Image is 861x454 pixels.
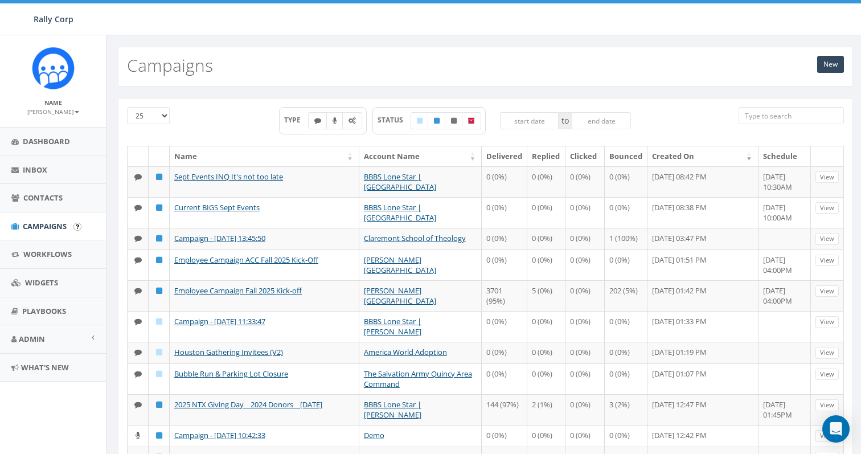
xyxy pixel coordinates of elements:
[758,250,811,280] td: [DATE] 04:00PM
[364,202,436,223] a: BBBS Lone Star | [GEOGRAPHIC_DATA]
[527,425,565,447] td: 0 (0%)
[647,363,758,394] td: [DATE] 01:07 PM
[605,311,647,342] td: 0 (0%)
[482,228,527,250] td: 0 (0%)
[364,430,384,440] a: Demo
[482,250,527,280] td: 0 (0%)
[333,117,337,124] i: Ringless Voice Mail
[364,347,447,357] a: America World Adoption
[174,430,265,440] a: Campaign - [DATE] 10:42:33
[482,197,527,228] td: 0 (0%)
[326,112,343,129] label: Ringless Voice Mail
[565,425,605,447] td: 0 (0%)
[156,318,162,325] i: Draft
[364,255,436,276] a: [PERSON_NAME][GEOGRAPHIC_DATA]
[174,399,322,410] a: 2025 NTX Giving Day _ 2024 Donors _ [DATE]
[647,166,758,197] td: [DATE] 08:42 PM
[565,394,605,425] td: 0 (0%)
[605,228,647,250] td: 1 (100%)
[815,233,839,245] a: View
[156,370,162,378] i: Draft
[605,425,647,447] td: 0 (0%)
[19,334,45,344] span: Admin
[565,280,605,311] td: 0 (0%)
[482,166,527,197] td: 0 (0%)
[527,228,565,250] td: 0 (0%)
[565,363,605,394] td: 0 (0%)
[134,173,142,181] i: Text SMS
[127,56,213,75] h2: Campaigns
[647,250,758,280] td: [DATE] 01:51 PM
[647,425,758,447] td: [DATE] 12:42 PM
[605,146,647,166] th: Bounced
[605,280,647,311] td: 202 (5%)
[174,233,265,243] a: Campaign - [DATE] 13:45:50
[758,166,811,197] td: [DATE] 10:30AM
[23,221,67,231] span: Campaigns
[559,112,572,129] span: to
[174,369,288,379] a: Bubble Run & Parking Lot Closure
[822,415,850,443] div: Open Intercom Messenger
[605,342,647,363] td: 0 (0%)
[482,280,527,311] td: 3701 (95%)
[364,285,436,306] a: [PERSON_NAME][GEOGRAPHIC_DATA]
[364,399,421,420] a: BBBS Lone Star | [PERSON_NAME]
[482,311,527,342] td: 0 (0%)
[739,107,844,124] input: Type to search
[527,197,565,228] td: 0 (0%)
[23,136,70,146] span: Dashboard
[815,285,839,297] a: View
[527,280,565,311] td: 5 (0%)
[174,316,265,326] a: Campaign - [DATE] 11:33:47
[134,235,142,242] i: Text SMS
[378,115,411,125] span: STATUS
[44,99,62,107] small: Name
[73,223,81,231] input: Submit
[527,166,565,197] td: 0 (0%)
[174,171,283,182] a: Sept Events INQ It's not too late
[156,204,162,211] i: Published
[134,349,142,356] i: Text SMS
[605,363,647,394] td: 0 (0%)
[482,394,527,425] td: 144 (97%)
[364,233,466,243] a: Claremont School of Theology
[527,363,565,394] td: 0 (0%)
[417,117,423,124] i: Draft
[527,146,565,166] th: Replied
[758,280,811,311] td: [DATE] 04:00PM
[815,399,839,411] a: View
[758,146,811,166] th: Schedule
[428,112,446,129] label: Published
[134,318,142,325] i: Text SMS
[445,112,463,129] label: Unpublished
[342,112,362,129] label: Automated Message
[174,255,318,265] a: Employee Campaign ACC Fall 2025 Kick-Off
[482,425,527,447] td: 0 (0%)
[25,277,58,288] span: Widgets
[156,432,162,439] i: Published
[572,112,631,129] input: end date
[359,146,482,166] th: Account Name: activate to sort column ascending
[815,316,839,328] a: View
[411,112,429,129] label: Draft
[500,112,559,129] input: start date
[174,202,260,212] a: Current BIGS Sept Events
[22,306,66,316] span: Playbooks
[364,369,472,390] a: The Salvation Army Quincy Area Command
[647,280,758,311] td: [DATE] 01:42 PM
[758,197,811,228] td: [DATE] 10:00AM
[23,193,63,203] span: Contacts
[565,166,605,197] td: 0 (0%)
[34,14,73,24] span: Rally Corp
[565,342,605,363] td: 0 (0%)
[605,250,647,280] td: 0 (0%)
[284,115,309,125] span: TYPE
[527,342,565,363] td: 0 (0%)
[364,316,421,337] a: BBBS Lone Star | [PERSON_NAME]
[434,117,440,124] i: Published
[565,146,605,166] th: Clicked
[815,202,839,214] a: View
[527,250,565,280] td: 0 (0%)
[462,112,481,129] label: Archived
[27,108,79,116] small: [PERSON_NAME]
